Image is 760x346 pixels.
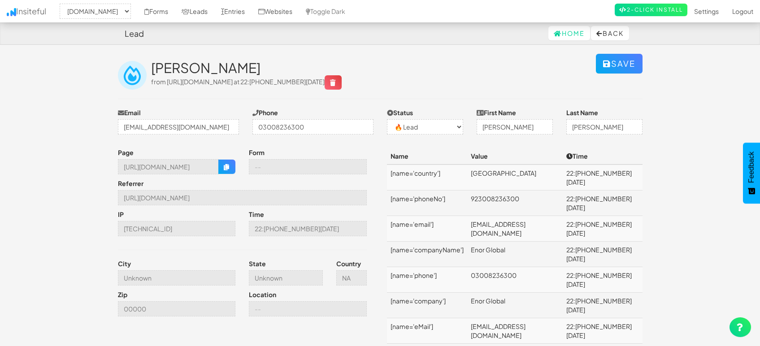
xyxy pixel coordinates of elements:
[743,143,760,203] button: Feedback - Show survey
[467,190,563,216] td: 923008236300
[118,210,124,219] label: IP
[118,270,236,285] input: --
[252,108,278,117] label: Phone
[548,26,590,40] a: Home
[118,290,127,299] label: Zip
[563,148,643,164] th: Time
[563,318,643,344] td: 22:[PHONE_NUMBER][DATE]
[118,148,134,157] label: Page
[467,148,563,164] th: Value
[118,119,239,134] input: j@doe.com
[467,164,563,190] td: [GEOGRAPHIC_DATA]
[118,179,143,188] label: Referrer
[7,8,16,16] img: icon.png
[387,108,413,117] label: Status
[566,108,598,117] label: Last Name
[467,267,563,293] td: 03008236300
[563,242,643,267] td: 22:[PHONE_NUMBER][DATE]
[125,29,144,38] h4: Lead
[118,61,147,90] img: insiteful-lead.png
[477,119,553,134] input: John
[249,221,367,236] input: --
[467,318,563,344] td: [EMAIL_ADDRESS][DOMAIN_NAME]
[252,119,373,134] input: (123)-456-7890
[118,108,141,117] label: Email
[387,216,467,242] td: [name='email']
[249,210,264,219] label: Time
[563,216,643,242] td: 22:[PHONE_NUMBER][DATE]
[563,293,643,318] td: 22:[PHONE_NUMBER][DATE]
[118,221,236,236] input: --
[467,293,563,318] td: Enor Global
[615,4,687,16] a: 2-Click Install
[591,26,629,40] button: Back
[563,164,643,190] td: 22:[PHONE_NUMBER][DATE]
[387,164,467,190] td: [name='country']
[387,148,467,164] th: Name
[249,270,323,285] input: --
[336,270,367,285] input: --
[249,159,367,174] input: --
[249,301,367,316] input: --
[467,216,563,242] td: [EMAIL_ADDRESS][DOMAIN_NAME]
[249,259,266,268] label: State
[387,190,467,216] td: [name='phoneNo']
[387,293,467,318] td: [name='company']
[118,159,219,174] input: --
[467,242,563,267] td: Enor Global
[118,259,131,268] label: City
[249,290,276,299] label: Location
[477,108,516,117] label: First Name
[566,119,643,134] input: Doe
[387,318,467,344] td: [name='eMail']
[151,78,342,86] span: from [URL][DOMAIN_NAME] at 22:[PHONE_NUMBER][DATE]
[563,190,643,216] td: 22:[PHONE_NUMBER][DATE]
[747,151,756,183] span: Feedback
[563,267,643,293] td: 22:[PHONE_NUMBER][DATE]
[387,267,467,293] td: [name='phone']
[596,54,643,74] button: Save
[336,259,361,268] label: Country
[151,61,596,75] h2: [PERSON_NAME]
[118,190,367,205] input: --
[249,148,265,157] label: Form
[118,301,236,316] input: --
[387,242,467,267] td: [name='companyName']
